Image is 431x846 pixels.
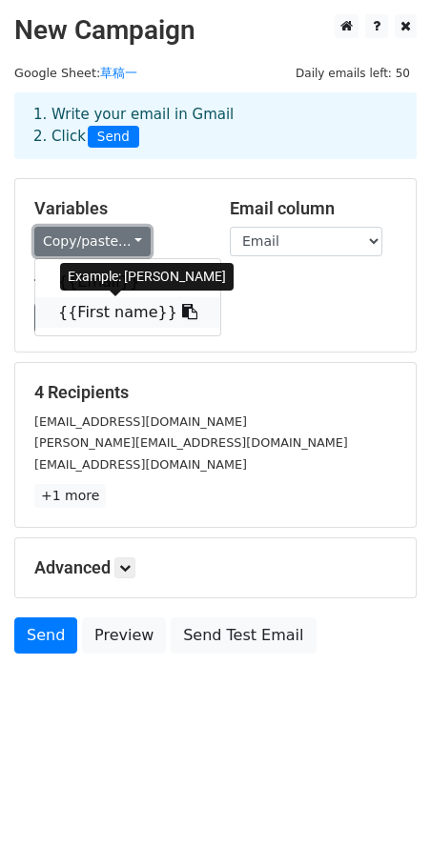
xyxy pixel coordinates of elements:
a: Daily emails left: 50 [289,66,417,80]
div: 1. Write your email in Gmail 2. Click [19,104,412,148]
h5: Variables [34,198,201,219]
a: 草稿一 [100,66,137,80]
a: {{First name}} [35,297,220,328]
small: [EMAIL_ADDRESS][DOMAIN_NAME] [34,457,247,472]
a: Preview [82,617,166,654]
h5: Email column [230,198,397,219]
a: Send [14,617,77,654]
span: Daily emails left: 50 [289,63,417,84]
iframe: Chat Widget [336,755,431,846]
small: [EMAIL_ADDRESS][DOMAIN_NAME] [34,414,247,429]
div: Example: [PERSON_NAME] [60,263,234,291]
h5: Advanced [34,557,397,578]
h2: New Campaign [14,14,417,47]
a: {{Email}} [35,267,220,297]
span: Send [88,126,139,149]
h5: 4 Recipients [34,382,397,403]
small: Google Sheet: [14,66,137,80]
a: +1 more [34,484,106,508]
small: [PERSON_NAME][EMAIL_ADDRESS][DOMAIN_NAME] [34,435,348,450]
a: Send Test Email [171,617,316,654]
